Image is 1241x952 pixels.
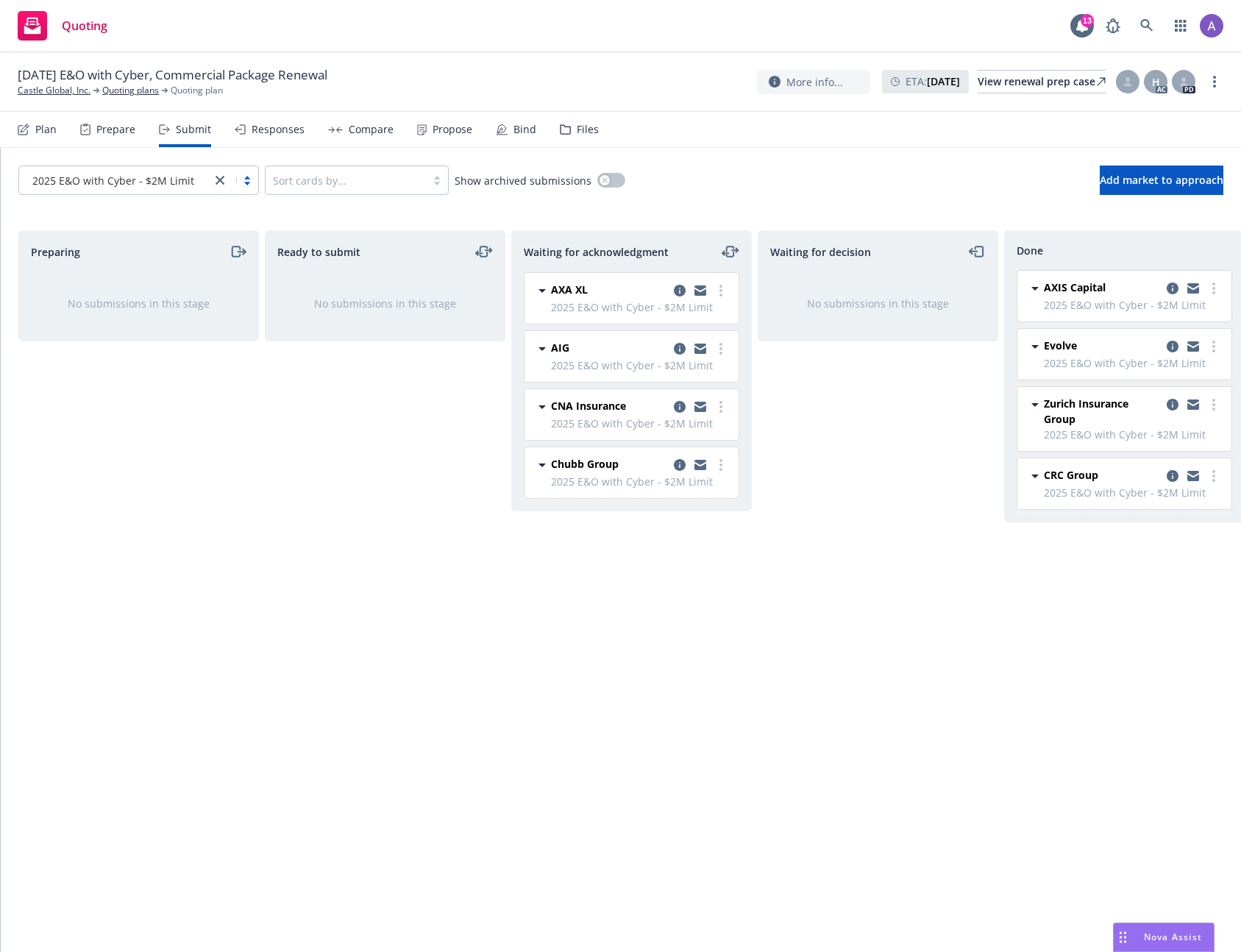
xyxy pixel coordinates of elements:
span: 2025 E&O with Cyber - $2M Limit [551,416,730,431]
div: Plan [35,124,57,135]
a: close [211,171,229,189]
span: 2025 E&O with Cyber - $2M Limit [1044,485,1223,500]
span: 2025 E&O with Cyber - $2M Limit [32,173,194,188]
a: more [1206,73,1223,90]
span: Waiting for decision [770,244,871,260]
span: 2025 E&O with Cyber - $2M Limit [551,474,730,489]
span: Add market to approach [1100,173,1223,187]
a: copy logging email [1164,396,1181,413]
span: 2025 E&O with Cyber - $2M Limit [551,299,730,315]
a: moveRight [229,243,246,260]
span: CRC Group [1044,467,1098,483]
a: copy logging email [691,340,709,358]
span: [DATE] E&O with Cyber, Commercial Package Renewal [18,66,327,84]
a: copy logging email [1164,280,1181,297]
a: moveLeftRight [475,243,493,260]
a: copy logging email [671,398,689,416]
span: 2025 E&O with Cyber - $2M Limit [26,173,204,188]
span: Zurich Insurance Group [1044,396,1161,427]
a: copy logging email [1184,280,1202,297]
div: Responses [252,124,305,135]
span: CNA Insurance [551,398,626,413]
a: copy logging email [1184,396,1202,413]
a: copy logging email [1184,338,1202,355]
span: 2025 E&O with Cyber - $2M Limit [1044,355,1223,371]
div: No submissions in this stage [43,296,235,311]
span: Ready to submit [277,244,360,260]
span: Done [1017,243,1043,258]
a: copy logging email [691,456,709,474]
div: No submissions in this stage [289,296,481,311]
a: Quoting [12,5,113,46]
span: Quoting [62,20,107,32]
span: H [1152,74,1160,90]
a: more [1205,467,1223,485]
span: 2025 E&O with Cyber - $2M Limit [1044,427,1223,442]
a: copy logging email [1184,467,1202,485]
a: copy logging email [691,282,709,299]
a: more [712,340,730,358]
div: View renewal prep case [978,71,1106,93]
span: Nova Assist [1144,931,1202,943]
a: copy logging email [1164,338,1181,355]
span: ETA : [906,74,960,89]
a: copy logging email [671,340,689,358]
span: Evolve [1044,338,1077,353]
div: Drag to move [1114,923,1132,951]
span: Chubb Group [551,456,619,472]
span: AXIS Capital [1044,280,1106,295]
a: moveLeft [968,243,986,260]
button: Nova Assist [1113,923,1215,952]
a: View renewal prep case [978,70,1106,93]
div: Files [577,124,599,135]
span: AIG [551,340,569,355]
img: photo [1200,14,1223,38]
div: No submissions in this stage [782,296,974,311]
span: Quoting plan [171,84,223,97]
a: more [712,282,730,299]
a: Switch app [1166,11,1195,40]
span: Show archived submissions [455,173,591,188]
a: moveLeftRight [722,243,739,260]
a: more [712,456,730,474]
a: copy logging email [691,398,709,416]
button: Add market to approach [1100,166,1223,195]
div: Propose [433,124,472,135]
a: copy logging email [1164,467,1181,485]
a: more [1205,280,1223,297]
div: 13 [1081,14,1094,27]
span: AXA XL [551,282,588,297]
a: Report a Bug [1098,11,1128,40]
a: Quoting plans [102,84,159,97]
a: Castle Global, Inc. [18,84,90,97]
span: 2025 E&O with Cyber - $2M Limit [551,358,730,373]
a: Search [1132,11,1162,40]
span: Waiting for acknowledgment [524,244,669,260]
a: more [1205,396,1223,413]
div: Bind [513,124,536,135]
button: More info... [757,70,870,94]
a: more [712,398,730,416]
div: Compare [349,124,394,135]
span: 2025 E&O with Cyber - $2M Limit [1044,297,1223,313]
div: Prepare [96,124,135,135]
a: copy logging email [671,282,689,299]
a: more [1205,338,1223,355]
span: More info... [786,74,843,90]
strong: [DATE] [927,74,960,88]
a: copy logging email [671,456,689,474]
div: Submit [176,124,211,135]
span: Preparing [31,244,80,260]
